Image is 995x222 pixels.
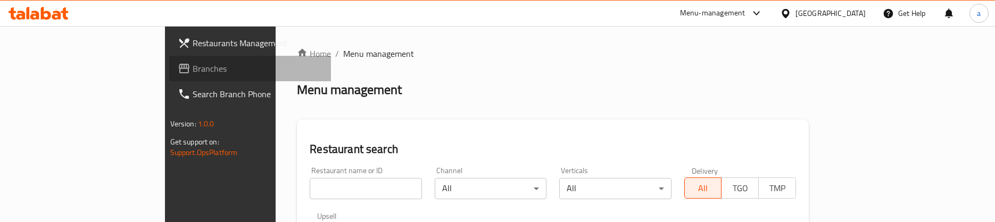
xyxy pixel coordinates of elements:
span: Get support on: [170,135,219,149]
button: TGO [721,177,759,199]
span: All [689,181,718,196]
span: TGO [726,181,754,196]
a: Restaurants Management [169,30,331,56]
label: Delivery [692,167,718,174]
h2: Menu management [297,81,402,98]
a: Branches [169,56,331,81]
button: All [684,177,722,199]
div: [GEOGRAPHIC_DATA] [795,7,866,19]
span: TMP [763,181,792,196]
span: 1.0.0 [198,117,214,131]
span: Version: [170,117,196,131]
a: Support.OpsPlatform [170,146,238,159]
span: Search Branch Phone [193,88,322,100]
span: Restaurants Management [193,37,322,49]
div: Menu-management [680,7,745,20]
span: a [977,7,981,19]
label: Upsell [317,212,337,219]
div: All [435,178,546,199]
h2: Restaurant search [310,141,796,157]
span: Branches [193,62,322,75]
a: Search Branch Phone [169,81,331,107]
button: TMP [758,177,796,199]
li: / [335,47,339,60]
input: Search for restaurant name or ID.. [310,178,421,199]
nav: breadcrumb [297,47,809,60]
div: All [559,178,671,199]
span: Menu management [343,47,414,60]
